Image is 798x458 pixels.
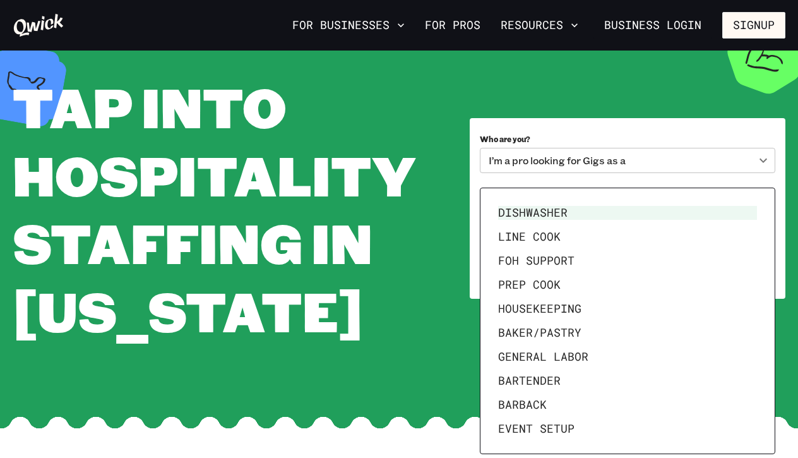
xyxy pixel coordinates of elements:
li: Barback [493,393,762,417]
li: Event Setup [493,417,762,441]
li: Baker/Pastry [493,321,762,345]
li: Dishwasher [493,201,762,225]
li: Bartender [493,369,762,393]
li: Housekeeping [493,297,762,321]
li: Line Cook [493,225,762,249]
li: FOH Support [493,249,762,273]
li: General Labor [493,345,762,369]
li: Prep Cook [493,273,762,297]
